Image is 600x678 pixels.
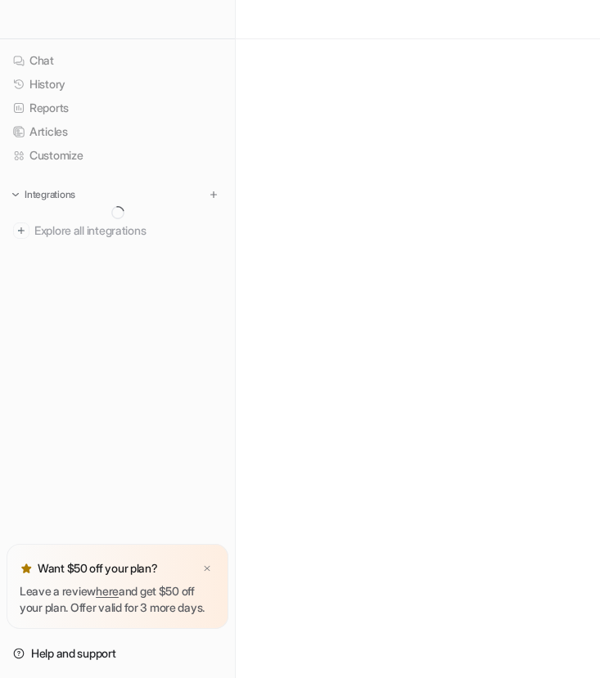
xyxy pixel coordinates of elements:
[208,189,219,200] img: menu_add.svg
[96,584,119,598] a: here
[7,97,228,119] a: Reports
[10,189,21,200] img: expand menu
[202,564,212,574] img: x
[20,562,33,575] img: star
[13,222,29,239] img: explore all integrations
[34,218,222,244] span: Explore all integrations
[25,188,75,201] p: Integrations
[7,144,228,167] a: Customize
[7,186,80,203] button: Integrations
[7,642,228,665] a: Help and support
[7,49,228,72] a: Chat
[7,120,228,143] a: Articles
[7,219,228,242] a: Explore all integrations
[38,560,158,577] p: Want $50 off your plan?
[20,583,215,616] p: Leave a review and get $50 off your plan. Offer valid for 3 more days.
[7,73,228,96] a: History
